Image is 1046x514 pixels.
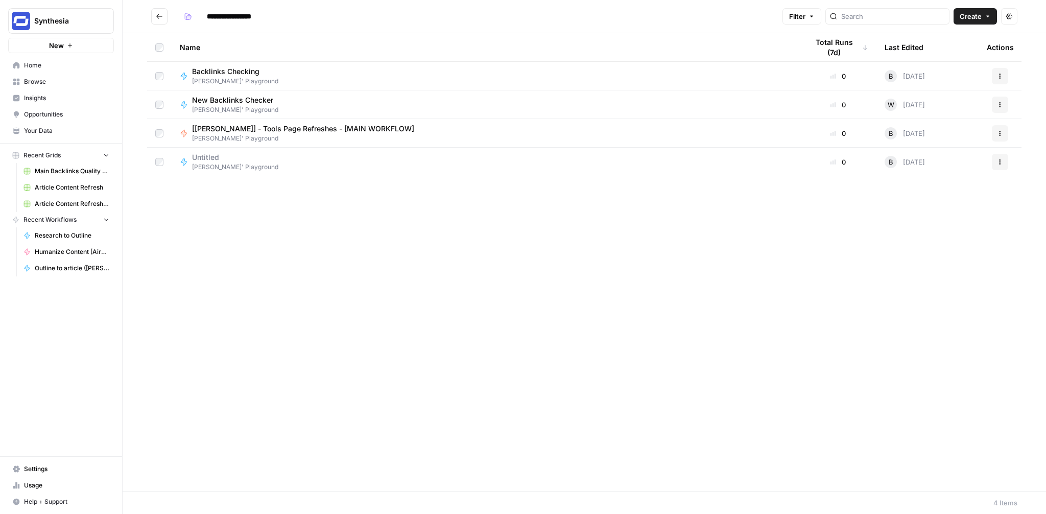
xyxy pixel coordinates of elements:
span: Recent Workflows [23,215,77,224]
span: Research to Outline [35,231,109,240]
a: Browse [8,74,114,90]
a: Opportunities [8,106,114,123]
a: [[PERSON_NAME]] - Tools Page Refreshes - [MAIN WORKFLOW][PERSON_NAME]' Playground [180,124,792,143]
span: [PERSON_NAME]' Playground [192,105,281,114]
button: Filter [782,8,821,25]
button: New [8,38,114,53]
div: [DATE] [885,156,925,168]
span: Recent Grids [23,151,61,160]
span: Opportunities [24,110,109,119]
span: Untitled [192,152,270,162]
a: Article Content Refresh [19,179,114,196]
a: New Backlinks Checker[PERSON_NAME]' Playground [180,95,792,114]
span: Humanize Content [AirOps Builders] [35,247,109,256]
span: B [889,128,893,138]
span: Usage [24,481,109,490]
span: Filter [789,11,805,21]
button: Create [954,8,997,25]
span: Help + Support [24,497,109,506]
span: [PERSON_NAME]' Playground [192,162,278,172]
a: Usage [8,477,114,494]
a: Untitled[PERSON_NAME]' Playground [180,152,792,172]
span: W [888,100,894,110]
a: Insights [8,90,114,106]
a: Home [8,57,114,74]
span: Settings [24,464,109,474]
a: Backlinks Checking[PERSON_NAME]' Playground [180,66,792,86]
span: Backlinks Checking [192,66,270,77]
div: 0 [808,157,868,167]
a: Article Content Refresh (VESELIN) [19,196,114,212]
span: Browse [24,77,109,86]
button: Recent Grids [8,148,114,163]
div: 0 [808,100,868,110]
div: [DATE] [885,127,925,139]
div: Last Edited [885,33,923,61]
span: New [49,40,64,51]
div: Actions [987,33,1014,61]
span: B [889,157,893,167]
img: Synthesia Logo [12,12,30,30]
div: [DATE] [885,99,925,111]
button: Go back [151,8,168,25]
span: New Backlinks Checker [192,95,273,105]
a: Outline to article ([PERSON_NAME]'s fork) [19,260,114,276]
a: Settings [8,461,114,477]
div: Name [180,33,792,61]
input: Search [841,11,945,21]
span: Home [24,61,109,70]
span: Insights [24,94,109,103]
button: Recent Workflows [8,212,114,227]
span: [PERSON_NAME]' Playground [192,134,422,143]
div: [DATE] [885,70,925,82]
span: [PERSON_NAME]' Playground [192,77,278,86]
span: Article Content Refresh (VESELIN) [35,199,109,208]
span: Your Data [24,126,109,135]
div: Total Runs (7d) [808,33,868,61]
span: Outline to article ([PERSON_NAME]'s fork) [35,264,109,273]
div: 0 [808,71,868,81]
a: Main Backlinks Quality Checker - MAIN [19,163,114,179]
a: Research to Outline [19,227,114,244]
span: [[PERSON_NAME]] - Tools Page Refreshes - [MAIN WORKFLOW] [192,124,414,134]
span: Article Content Refresh [35,183,109,192]
a: Your Data [8,123,114,139]
a: Humanize Content [AirOps Builders] [19,244,114,260]
span: Main Backlinks Quality Checker - MAIN [35,167,109,176]
span: Synthesia [34,16,96,26]
div: 0 [808,128,868,138]
div: 4 Items [993,498,1017,508]
button: Help + Support [8,494,114,510]
span: B [889,71,893,81]
button: Workspace: Synthesia [8,8,114,34]
span: Create [960,11,982,21]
